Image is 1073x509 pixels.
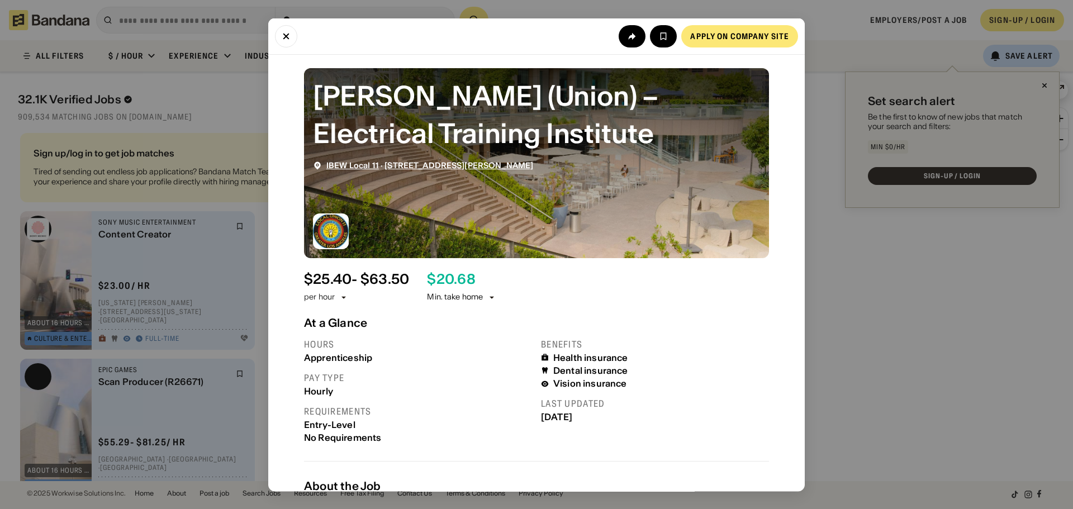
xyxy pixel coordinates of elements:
[690,32,789,40] div: Apply on company site
[427,271,475,287] div: $ 20.68
[275,25,297,47] button: Close
[427,292,496,303] div: Min. take home
[553,352,628,363] div: Health insurance
[304,271,409,287] div: $ 25.40 - $63.50
[304,479,769,493] div: About the Job
[541,338,769,350] div: Benefits
[304,405,532,417] div: Requirements
[304,432,532,443] div: No Requirements
[541,412,769,422] div: [DATE]
[304,316,769,329] div: At a Glance
[304,372,532,383] div: Pay type
[384,160,533,170] a: [STREET_ADDRESS][PERSON_NAME]
[553,378,627,389] div: Vision insurance
[553,365,628,375] div: Dental insurance
[304,292,335,303] div: per hour
[304,352,532,363] div: Apprenticeship
[304,338,532,350] div: Hours
[304,419,532,430] div: Entry-Level
[326,160,379,170] a: IBEW Local 11
[313,213,349,249] img: IBEW Local 11 logo
[326,160,533,170] div: ·
[541,398,769,410] div: Last updated
[313,77,760,151] div: Wireman (Union) – Electrical Training Institute
[304,386,532,396] div: Hourly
